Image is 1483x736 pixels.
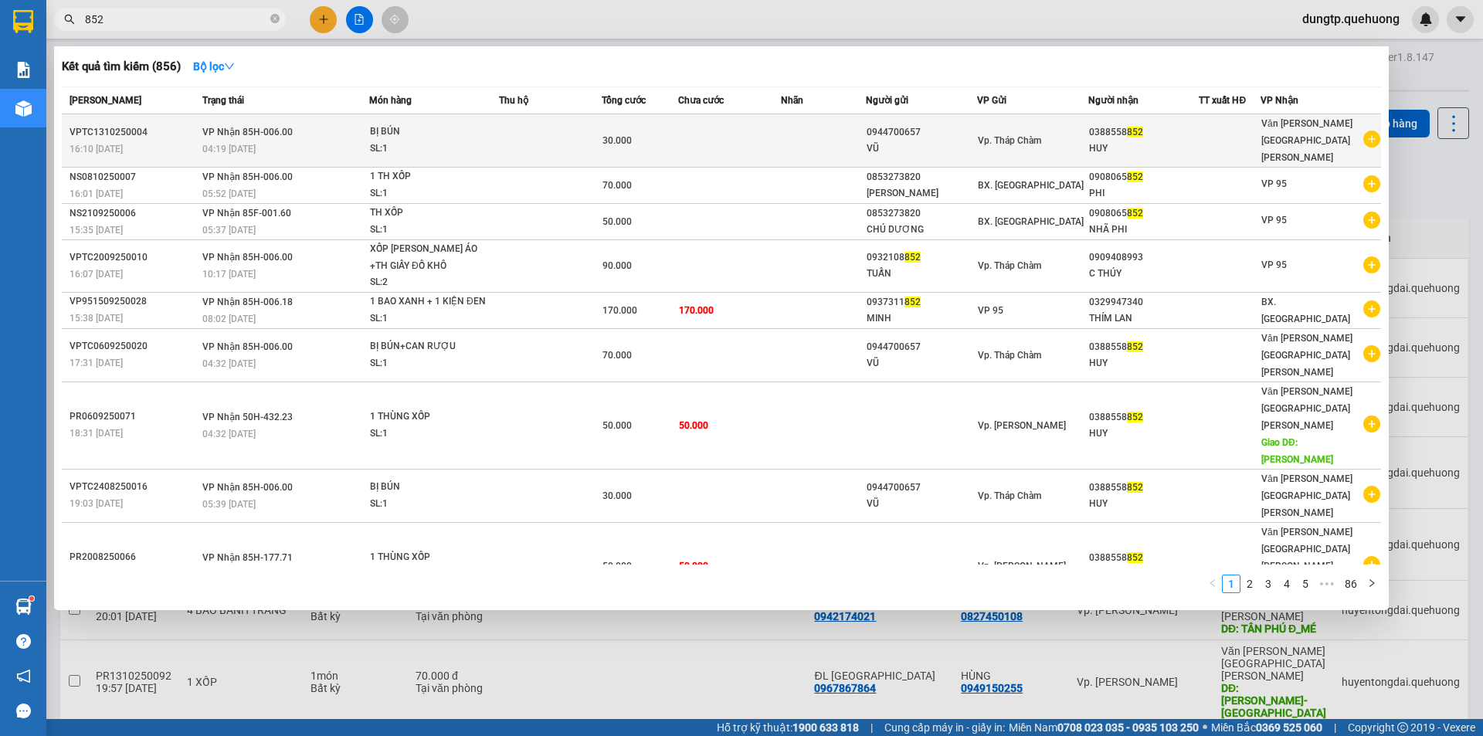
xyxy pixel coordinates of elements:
span: VP Nhận 50H-432.23 [202,412,293,422]
span: Chưa cước [678,95,724,106]
a: 4 [1278,575,1295,592]
span: plus-circle [1363,131,1380,148]
strong: Bộ lọc [193,60,235,73]
button: right [1363,575,1381,593]
span: 70.000 [602,180,632,191]
span: 08:02 [DATE] [202,314,256,324]
span: 852 [1127,208,1143,219]
span: Văn [PERSON_NAME][GEOGRAPHIC_DATA][PERSON_NAME] [1261,473,1352,518]
span: VP Gửi [977,95,1006,106]
span: plus-circle [1363,256,1380,273]
a: 2 [1241,575,1258,592]
input: Tìm tên, số ĐT hoặc mã đơn [85,11,267,28]
span: plus-circle [1363,212,1380,229]
div: NS2109250006 [70,205,198,222]
div: SL: 1 [370,310,486,327]
span: Vp. Tháp Chàm [978,350,1041,361]
span: plus-circle [1363,345,1380,362]
span: right [1367,578,1376,588]
div: VPTC2009250010 [70,249,198,266]
span: VP 95 [1261,259,1287,270]
div: 0937311 [867,294,976,310]
span: Vp. Tháp Chàm [978,135,1041,146]
li: Previous Page [1203,575,1222,593]
span: Vp. [PERSON_NAME] [978,420,1066,431]
span: plus-circle [1363,175,1380,192]
a: 1 [1223,575,1240,592]
div: 0944700657 [867,124,976,141]
span: plus-circle [1363,556,1380,573]
div: 0388558 [1089,550,1199,566]
div: SL: 1 [370,141,486,158]
span: BX. [GEOGRAPHIC_DATA] [978,180,1084,191]
span: VP Nhận 85H-006.18 [202,297,293,307]
div: 0932108 [867,249,976,266]
span: 852 [1127,412,1143,422]
div: VPTC1310250004 [70,124,198,141]
div: SL: 1 [370,355,486,372]
span: 852 [904,297,921,307]
div: SL: 1 [370,496,486,513]
div: THÍM LAN [1089,310,1199,327]
div: PHI [1089,185,1199,202]
span: VP Nhận 85H-177.71 [202,552,293,563]
div: 0909408993 [1089,249,1199,266]
span: 15:38 [DATE] [70,313,123,324]
div: 1 TH XỐP [370,168,486,185]
div: CHÚ DƯƠNG [867,222,976,238]
span: 04:19 [DATE] [202,144,256,154]
li: 4 [1278,575,1296,593]
div: SL: 1 [370,185,486,202]
span: Người nhận [1088,95,1139,106]
span: 10:17 [DATE] [202,269,256,280]
li: Next Page [1363,575,1381,593]
div: 1 THÙNG XỐP [370,549,486,566]
div: VPTC0609250020 [70,338,198,354]
span: VP Nhận 85H-006.00 [202,127,293,137]
div: 0944700657 [867,480,976,496]
span: VP Nhận 85H-006.00 [202,482,293,493]
div: 0853273820 [867,169,976,185]
div: 1 BAO XANH + 1 KIỆN ĐEN [370,293,486,310]
span: Vp. [PERSON_NAME] [978,561,1066,572]
span: 30.000 [602,490,632,501]
div: HUY [1089,141,1199,157]
div: BỊ BÚN+CAN RƯỢU [370,338,486,355]
div: BỊ BÚN [370,124,486,141]
img: warehouse-icon [15,599,32,615]
div: 0388558 [1089,124,1199,141]
span: 852 [904,252,921,263]
span: down [224,61,235,72]
div: 0853273820 [867,205,976,222]
div: SL: 1 [370,222,486,239]
span: 852 [1127,127,1143,137]
span: 30.000 [602,135,632,146]
span: 16:10 [DATE] [70,144,123,154]
span: VP Nhận 85H-006.00 [202,252,293,263]
span: 18:31 [DATE] [70,428,123,439]
span: Người gửi [866,95,908,106]
span: 16:01 [DATE] [70,188,123,199]
div: PR2008250066 [70,549,198,565]
span: search [64,14,75,25]
span: plus-circle [1363,300,1380,317]
span: Món hàng [369,95,412,106]
span: plus-circle [1363,415,1380,432]
span: 17:31 [DATE] [70,358,123,368]
div: SL: 1 [370,426,486,443]
div: 0908065 [1089,169,1199,185]
div: [PERSON_NAME] [867,185,976,202]
div: 0388558 [1089,480,1199,496]
span: 852 [1127,171,1143,182]
span: 50.000 [602,561,632,572]
span: 05:39 [DATE] [202,499,256,510]
li: 5 [1296,575,1315,593]
a: 3 [1260,575,1277,592]
sup: 1 [29,596,34,601]
button: left [1203,575,1222,593]
span: VP Nhận 85F-001.60 [202,208,291,219]
span: VP 95 [978,305,1003,316]
span: left [1208,578,1217,588]
span: question-circle [16,634,31,649]
div: BỊ BÚN [370,479,486,496]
